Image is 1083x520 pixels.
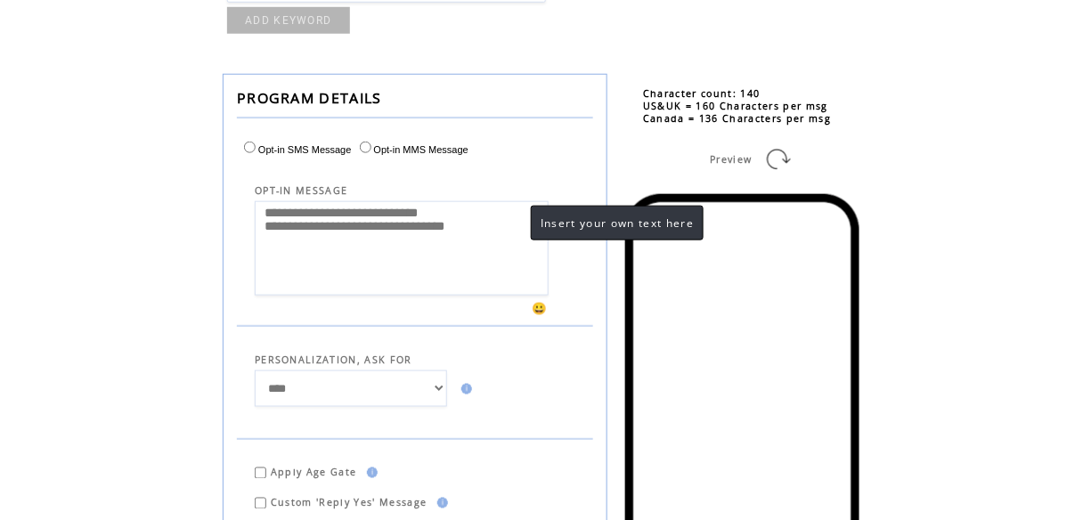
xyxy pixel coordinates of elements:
[237,88,382,108] span: PROGRAM DETAILS
[355,144,468,155] label: Opt-in MMS Message
[710,153,752,166] span: Preview
[541,215,694,231] span: Insert your own text here
[362,467,378,478] img: help.gif
[360,142,371,153] input: Opt-in MMS Message
[643,87,761,100] span: Character count: 140
[456,384,472,394] img: help.gif
[240,144,352,155] label: Opt-in SMS Message
[643,100,828,112] span: US&UK = 160 Characters per msg
[255,353,412,366] span: PERSONALIZATION, ASK FOR
[533,300,549,316] span: 😀
[227,7,350,34] a: ADD KEYWORD
[255,184,348,197] span: OPT-IN MESSAGE
[643,112,831,125] span: Canada = 136 Characters per msg
[271,497,427,509] span: Custom 'Reply Yes' Message
[244,142,256,153] input: Opt-in SMS Message
[432,498,448,508] img: help.gif
[271,467,357,479] span: Apply Age Gate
